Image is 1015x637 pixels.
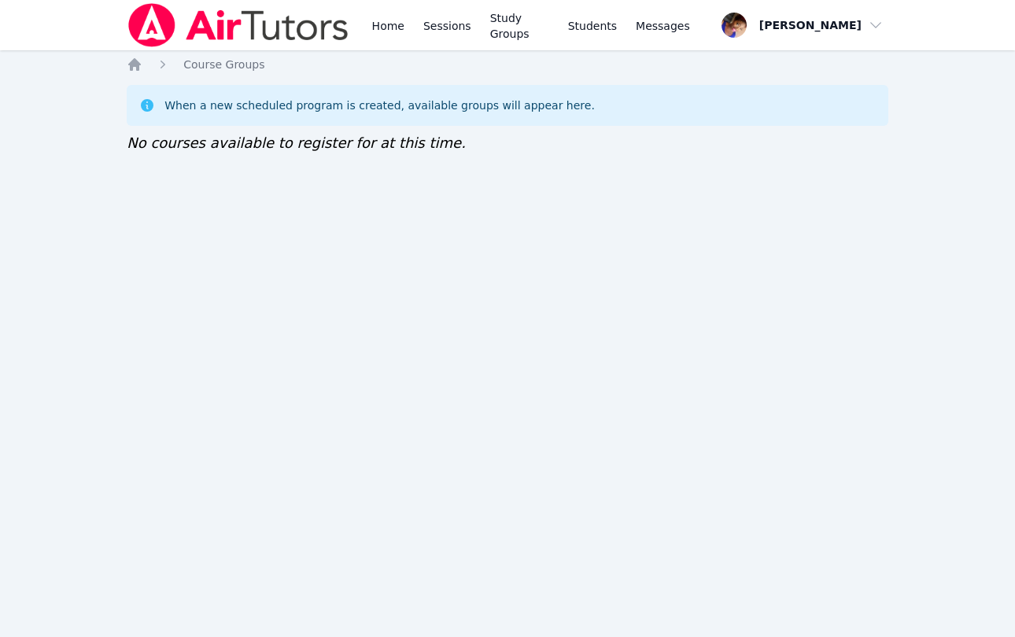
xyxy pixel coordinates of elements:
[127,3,349,47] img: Air Tutors
[127,134,466,151] span: No courses available to register for at this time.
[127,57,888,72] nav: Breadcrumb
[636,18,690,34] span: Messages
[183,57,264,72] a: Course Groups
[183,58,264,71] span: Course Groups
[164,98,595,113] div: When a new scheduled program is created, available groups will appear here.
